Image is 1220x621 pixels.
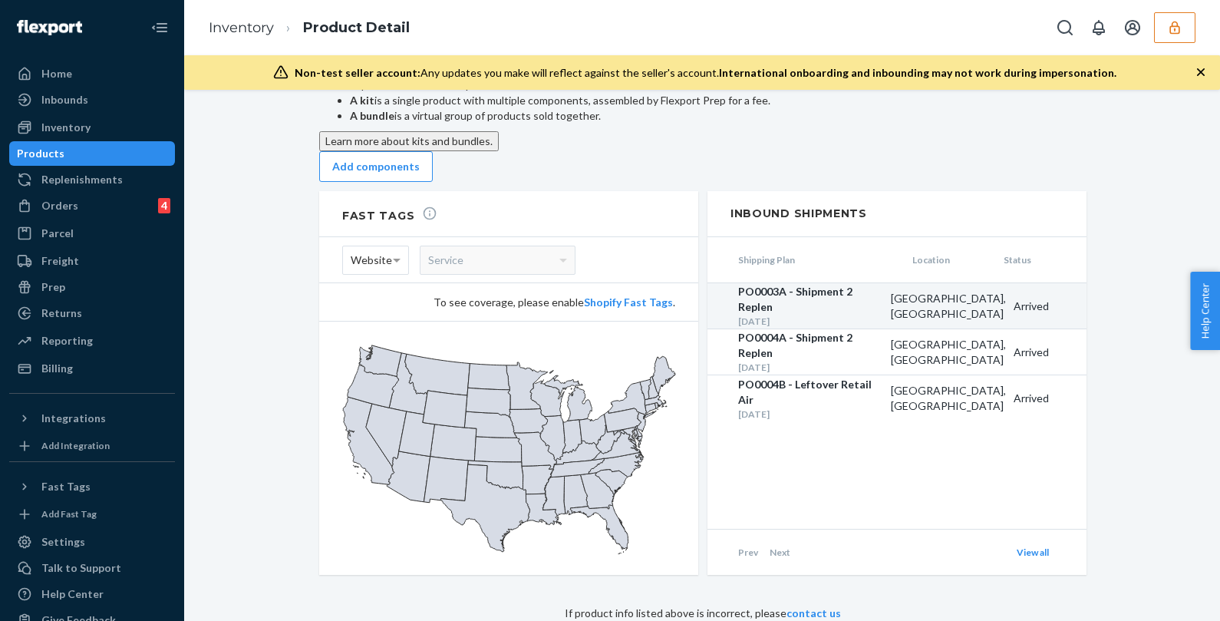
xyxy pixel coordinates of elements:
a: Replenishments [9,167,175,192]
div: Inbounds [41,92,88,107]
a: Prep [9,275,175,299]
div: Arrived [1006,391,1086,406]
div: Parcel [41,226,74,241]
div: Products [17,146,64,161]
div: Any updates you make will reflect against the seller's account. [295,65,1116,81]
a: contact us [786,606,841,619]
a: Shopify Fast Tags [584,296,673,309]
a: Inventory [9,115,175,140]
span: Non-test seller account: [295,66,420,79]
button: Close Navigation [144,12,175,43]
div: Reporting [41,333,93,348]
button: Open notifications [1083,12,1114,43]
div: Add Integration [41,439,110,452]
div: Add Fast Tag [41,507,97,520]
div: Settings [41,534,85,550]
span: Prev [738,547,758,558]
div: Arrived [1006,299,1086,314]
div: [DATE] [738,361,883,374]
div: Help Center [41,586,104,602]
a: Products [9,141,175,166]
a: Settings [9,530,175,554]
div: 4 [158,198,170,213]
a: Orders4 [9,193,175,218]
div: If product info listed above is incorrect, please [319,606,1086,621]
b: A bundle [350,109,394,122]
div: PO0004A - Shipment 2 Replen [738,330,883,361]
a: Inventory [209,19,274,36]
div: Arrived [1006,345,1086,360]
div: [DATE] [738,408,883,421]
span: Shipping Plan [707,253,905,266]
a: Home [9,61,175,86]
h2: Fast Tags [342,206,437,223]
span: Website [351,247,392,273]
ol: breadcrumbs [196,5,422,51]
button: Integrations [9,406,175,431]
div: [GEOGRAPHIC_DATA], [GEOGRAPHIC_DATA] [883,291,1006,322]
div: Add components to make this product a kit or bundle. [319,78,1086,151]
a: PO0003A - Shipment 2 Replen[DATE][GEOGRAPHIC_DATA], [GEOGRAPHIC_DATA]Arrived [707,283,1086,329]
a: PO0004A - Shipment 2 Replen[DATE][GEOGRAPHIC_DATA], [GEOGRAPHIC_DATA]Arrived [707,329,1086,375]
span: Status [996,253,1087,266]
span: Next [770,547,790,558]
button: Learn more about kits and bundles. [319,131,499,151]
span: Location [905,253,996,266]
div: To see coverage, please enable . [342,295,675,310]
a: Talk to Support [9,556,175,580]
img: Flexport logo [17,20,82,35]
a: Freight [9,249,175,273]
div: Inventory [41,120,91,135]
button: Fast Tags [9,474,175,499]
span: International onboarding and inbounding may not work during impersonation. [719,66,1116,79]
li: is a virtual group of products sold together. [350,108,1086,124]
div: Billing [41,361,73,376]
a: Parcel [9,221,175,246]
div: [DATE] [738,315,883,328]
div: Prep [41,279,65,295]
a: Product Detail [303,19,410,36]
li: is a single product with multiple components, assembled by Flexport Prep for a fee. [350,93,1086,108]
div: Returns [41,306,82,321]
b: A kit [350,94,374,107]
button: Add components [319,151,433,182]
a: Reporting [9,329,175,353]
a: PO0004B - Leftover Retail Air[DATE][GEOGRAPHIC_DATA], [GEOGRAPHIC_DATA]Arrived [707,375,1086,421]
div: Orders [41,198,78,213]
a: View all [1017,547,1049,558]
div: Talk to Support [41,560,121,576]
div: PO0003A - Shipment 2 Replen [738,284,883,315]
div: PO0004B - Leftover Retail Air [738,377,883,408]
a: Billing [9,356,175,381]
a: Add Fast Tag [9,505,175,524]
button: Open account menu [1117,12,1148,43]
a: Returns [9,301,175,325]
h2: Inbound Shipments [707,191,1086,237]
a: Add Integration [9,437,175,455]
div: Service [420,246,575,274]
div: Freight [41,253,79,269]
div: Replenishments [41,172,123,187]
a: Inbounds [9,88,175,112]
button: Open Search Box [1050,12,1080,43]
div: Home [41,66,72,81]
a: Help Center [9,582,175,606]
div: [GEOGRAPHIC_DATA], [GEOGRAPHIC_DATA] [883,337,1006,368]
button: Help Center [1190,272,1220,350]
div: Integrations [41,411,106,426]
div: Fast Tags [41,479,91,494]
div: [GEOGRAPHIC_DATA], [GEOGRAPHIC_DATA] [883,383,1006,414]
